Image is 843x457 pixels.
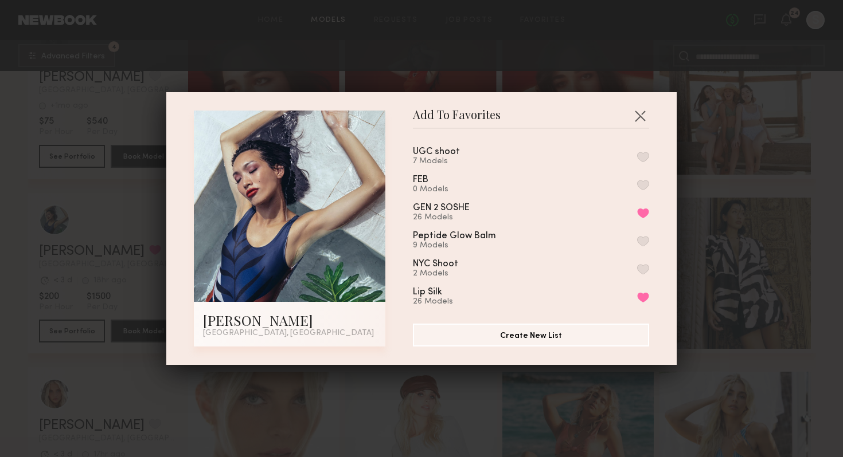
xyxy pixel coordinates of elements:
[413,157,487,166] div: 7 Models
[413,324,649,346] button: Create New List
[413,287,442,297] div: Lip Silk
[413,297,470,306] div: 26 Models
[413,175,428,185] div: FEB
[413,147,460,157] div: UGC shoot
[413,269,486,278] div: 2 Models
[413,203,470,213] div: GEN 2 SOSHE
[413,111,501,128] span: Add To Favorites
[203,311,376,329] div: [PERSON_NAME]
[413,213,497,222] div: 26 Models
[413,259,458,269] div: NYC Shoot
[413,231,496,241] div: Peptide Glow Balm
[631,107,649,125] button: Close
[413,241,524,250] div: 9 Models
[413,185,456,194] div: 0 Models
[203,329,376,337] div: [GEOGRAPHIC_DATA], [GEOGRAPHIC_DATA]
